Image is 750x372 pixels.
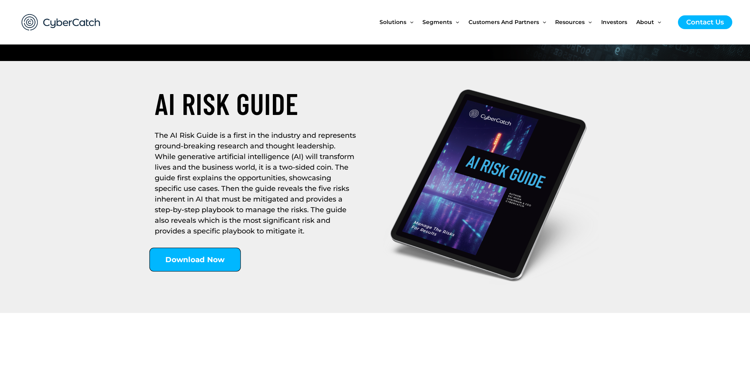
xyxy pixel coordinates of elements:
[654,6,661,39] span: Menu Toggle
[678,15,732,29] a: Contact Us
[380,6,406,39] span: Solutions
[601,6,627,39] span: Investors
[14,6,108,39] img: CyberCatch
[585,6,592,39] span: Menu Toggle
[636,6,654,39] span: About
[149,248,241,272] a: Download Now
[601,6,636,39] a: Investors
[406,6,413,39] span: Menu Toggle
[165,256,225,263] span: Download Now
[380,6,670,39] nav: Site Navigation: New Main Menu
[469,6,539,39] span: Customers and Partners
[422,6,452,39] span: Segments
[155,85,371,122] h2: AI RISK GUIDE
[555,6,585,39] span: Resources
[539,6,546,39] span: Menu Toggle
[452,6,459,39] span: Menu Toggle
[155,130,357,237] h2: The AI Risk Guide is a first in the industry and represents ground-breaking research and thought ...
